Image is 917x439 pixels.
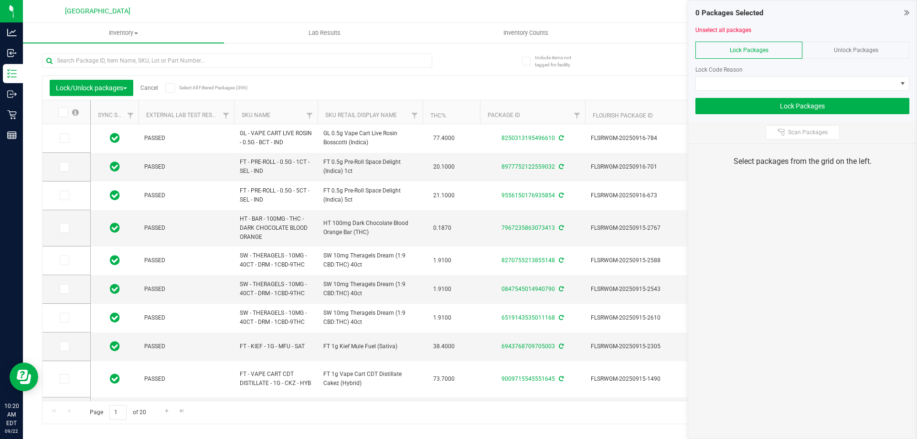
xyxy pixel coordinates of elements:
[110,160,120,173] span: In Sync
[428,311,456,325] span: 1.9100
[110,372,120,385] span: In Sync
[323,251,417,269] span: SW 10mg Theragels Dream (1:9 CBD:THC) 40ct
[428,372,459,386] span: 73.7000
[428,221,456,235] span: 0.1870
[591,134,684,143] span: FLSRWGM-20250916-784
[144,375,228,384] span: PASSED
[428,189,459,203] span: 21.1000
[144,285,228,294] span: PASSED
[501,257,555,264] a: 8270755213855148
[490,29,561,37] span: Inventory Counts
[110,221,120,235] span: In Sync
[428,340,459,353] span: 38.4000
[323,186,417,204] span: FT 0.5g Pre-Roll Space Delight (Indica) 5ct
[50,80,133,96] button: Lock/Unlock packages
[218,107,234,124] a: Filter
[557,192,564,199] span: Sync from Compliance System
[4,402,19,428] p: 10:20 AM EDT
[240,370,312,388] span: FT - VAPE CART CDT DISTILLATE - 1G - CKZ - HYB
[591,224,684,233] span: FLSRWGM-20250915-2767
[110,282,120,296] span: In Sync
[323,280,417,298] span: SW 10mg Theragels Dream (1:9 CBD:THC) 40ct
[144,134,228,143] span: PASSED
[428,282,456,296] span: 1.9100
[7,28,17,37] inline-svg: Analytics
[242,112,270,118] a: SKU Name
[501,135,555,141] a: 8250313195496610
[110,340,120,353] span: In Sync
[240,251,312,269] span: SW - THERAGELS - 10MG - 40CT - DRM - 1CBD-9THC
[593,112,653,119] a: Flourish Package ID
[323,129,417,147] span: GL 0.5g Vape Cart Live Rosin Bosscotti (Indica)
[591,342,684,351] span: FLSRWGM-20250915-2305
[557,225,564,231] span: Sync from Compliance System
[7,69,17,78] inline-svg: Inventory
[296,29,353,37] span: Lab Results
[323,370,417,388] span: FT 1g Vape Cart CDT Distillate Cakez (Hybrid)
[557,343,564,350] span: Sync from Compliance System
[535,54,583,68] span: Include items not tagged for facility
[569,107,585,124] a: Filter
[224,23,425,43] a: Lab Results
[144,256,228,265] span: PASSED
[144,224,228,233] span: PASSED
[146,112,221,118] a: External Lab Test Result
[65,7,130,15] span: [GEOGRAPHIC_DATA]
[42,54,432,68] input: Search Package ID, Item Name, SKU, Lot or Part Number...
[110,311,120,324] span: In Sync
[430,112,446,119] a: THC%
[72,109,79,116] span: Select all records on this page
[557,314,564,321] span: Sync from Compliance System
[488,112,520,118] a: Package ID
[700,156,905,167] div: Select packages from the grid on the left.
[23,23,224,43] a: Inventory
[7,130,17,140] inline-svg: Reports
[591,256,684,265] span: FLSRWGM-20250915-2588
[501,225,555,231] a: 7967235863073413
[428,131,459,145] span: 77.4000
[240,129,312,147] span: GL - VAPE CART LIVE ROSIN - 0.5G - BCT - IND
[7,89,17,99] inline-svg: Outbound
[110,189,120,202] span: In Sync
[501,192,555,199] a: 9556150176935854
[10,363,38,391] iframe: Resource center
[175,405,189,418] a: Go to the last page
[110,254,120,267] span: In Sync
[730,47,768,54] span: Lock Packages
[82,405,154,420] span: Page of 20
[7,110,17,119] inline-svg: Retail
[323,158,417,176] span: FT 0.5g Pre-Roll Space Delight (Indica) 1ct
[109,405,127,420] input: 1
[325,112,397,118] a: Sku Retail Display Name
[557,135,564,141] span: Sync from Compliance System
[591,285,684,294] span: FLSRWGM-20250915-2543
[591,162,684,171] span: FLSRWGM-20250916-701
[7,48,17,58] inline-svg: Inbound
[501,343,555,350] a: 6943768709705003
[240,280,312,298] span: SW - THERAGELS - 10MG - 40CT - DRM - 1CBD-9THC
[144,313,228,322] span: PASSED
[591,375,684,384] span: FLSRWGM-20250915-1490
[240,186,312,204] span: FT - PRE-ROLL - 0.5G - 5CT - SEL - IND
[557,375,564,382] span: Sync from Compliance System
[591,313,684,322] span: FLSRWGM-20250915-2610
[140,85,158,91] a: Cancel
[501,375,555,382] a: 9009715545551645
[788,128,828,136] span: Scan Packages
[240,309,312,327] span: SW - THERAGELS - 10MG - 40CT - DRM - 1CBD-9THC
[695,27,751,33] a: Unselect all packages
[4,428,19,435] p: 09/22
[240,214,312,242] span: HT - BAR - 100MG - THC - DARK CHOCOLATE BLOOD ORANGE
[501,286,555,292] a: 0847545014940790
[56,84,127,92] span: Lock/Unlock packages
[98,112,135,118] a: Sync Status
[591,191,684,200] span: FLSRWGM-20250916-673
[407,107,423,124] a: Filter
[323,309,417,327] span: SW 10mg Theragels Dream (1:9 CBD:THC) 40ct
[302,107,318,124] a: Filter
[110,131,120,145] span: In Sync
[695,66,743,73] span: Lock Code Reason
[557,257,564,264] span: Sync from Compliance System
[240,158,312,176] span: FT - PRE-ROLL - 0.5G - 1CT - SEL - IND
[695,98,909,114] button: Lock Packages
